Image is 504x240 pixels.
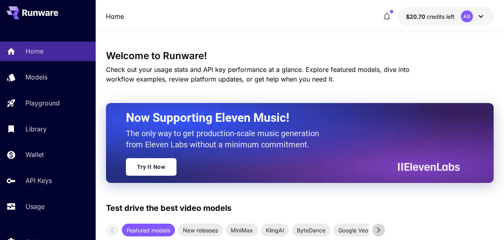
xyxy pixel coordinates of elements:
[126,128,325,150] p: The only way to get production-scale music generation from Eleven Labs without a minimum commitment.
[406,12,455,21] div: $20.70458
[25,176,52,185] p: API Keys
[261,226,289,234] span: KlingAI
[427,13,455,20] span: credits left
[461,10,473,22] div: AB
[106,12,124,21] a: Home
[122,224,175,236] div: Featured models
[261,224,289,236] div: KlingAI
[398,7,494,26] button: $20.70458AB
[25,202,45,211] p: Usage
[126,158,176,176] a: Try It Now
[25,46,43,56] p: Home
[178,224,223,236] div: New releases
[106,65,410,83] span: Check out your usage stats and API key performance at a glance. Explore featured models, dive int...
[25,150,44,159] p: Wallet
[406,13,427,20] span: $20.70
[106,202,231,214] p: Test drive the best video models
[226,224,258,236] div: MiniMax
[292,226,330,234] span: ByteDance
[25,72,47,82] p: Models
[226,226,258,234] span: MiniMax
[25,124,47,134] p: Library
[126,110,454,125] h2: Now Supporting Eleven Music!
[333,226,373,234] span: Google Veo
[292,224,330,236] div: ByteDance
[106,50,494,61] h3: Welcome to Runware!
[178,226,223,234] span: New releases
[106,12,124,21] nav: breadcrumb
[25,98,60,108] p: Playground
[122,226,175,234] span: Featured models
[333,224,373,236] div: Google Veo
